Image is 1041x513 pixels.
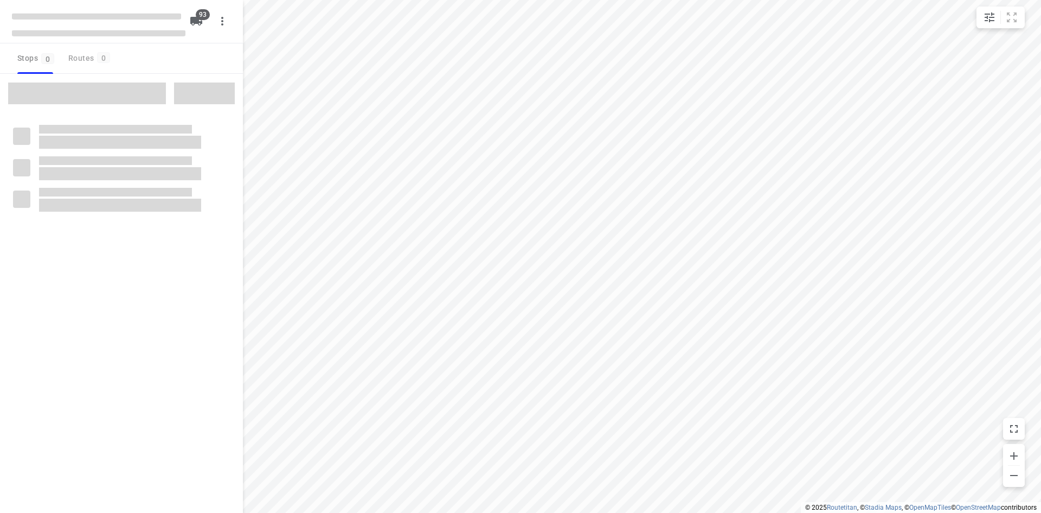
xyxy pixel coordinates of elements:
li: © 2025 , © , © © contributors [805,504,1037,511]
a: OpenStreetMap [956,504,1001,511]
div: small contained button group [976,7,1025,28]
a: Routetitan [827,504,857,511]
a: Stadia Maps [865,504,902,511]
a: OpenMapTiles [909,504,951,511]
button: Map settings [979,7,1000,28]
